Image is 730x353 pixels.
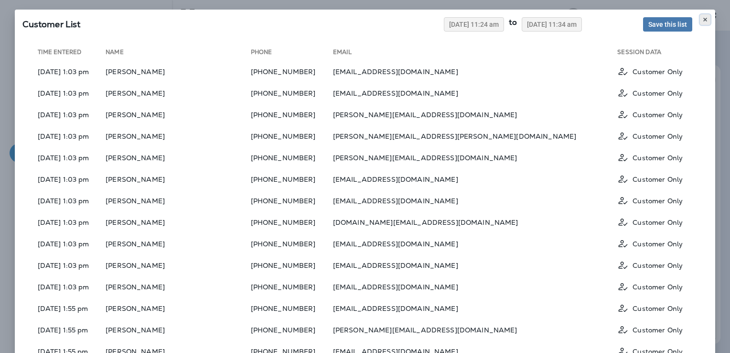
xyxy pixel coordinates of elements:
[333,126,618,146] td: [PERSON_NAME][EMAIL_ADDRESS][PERSON_NAME][DOMAIN_NAME]
[333,277,618,297] td: [EMAIL_ADDRESS][DOMAIN_NAME]
[633,89,683,97] p: Customer Only
[251,126,333,146] td: [PHONE_NUMBER]
[30,320,106,340] td: [DATE] 1:55 pm
[251,48,333,60] th: Phone
[617,195,692,207] div: Customer Only
[251,148,333,167] td: [PHONE_NUMBER]
[617,130,692,142] div: Customer Only
[333,148,618,167] td: [PERSON_NAME][EMAIL_ADDRESS][DOMAIN_NAME]
[30,148,106,167] td: [DATE] 1:03 pm
[633,219,683,226] p: Customer Only
[617,173,692,185] div: Customer Only
[333,212,618,232] td: [DOMAIN_NAME][EMAIL_ADDRESS][DOMAIN_NAME]
[333,255,618,275] td: [EMAIL_ADDRESS][DOMAIN_NAME]
[643,17,692,32] button: Save this list
[251,212,333,232] td: [PHONE_NUMBER]
[30,83,106,103] td: [DATE] 1:03 pm
[333,62,618,81] td: [EMAIL_ADDRESS][DOMAIN_NAME]
[449,21,499,28] span: [DATE] 11:24 am
[633,68,683,76] p: Customer Only
[106,277,250,297] td: [PERSON_NAME]
[251,83,333,103] td: [PHONE_NUMBER]
[522,17,582,32] button: [DATE] 11:34 am
[251,320,333,340] td: [PHONE_NUMBER]
[504,17,522,32] div: to
[106,191,250,210] td: [PERSON_NAME]
[333,320,618,340] td: [PERSON_NAME][EMAIL_ADDRESS][DOMAIN_NAME]
[333,191,618,210] td: [EMAIL_ADDRESS][DOMAIN_NAME]
[617,87,692,99] div: Customer Only
[251,169,333,189] td: [PHONE_NUMBER]
[444,17,504,32] button: [DATE] 11:24 am
[633,326,683,334] p: Customer Only
[333,298,618,318] td: [EMAIL_ADDRESS][DOMAIN_NAME]
[106,298,250,318] td: [PERSON_NAME]
[617,109,692,121] div: Customer Only
[333,48,618,60] th: Email
[251,255,333,275] td: [PHONE_NUMBER]
[251,234,333,254] td: [PHONE_NUMBER]
[30,62,106,81] td: [DATE] 1:03 pm
[617,48,700,60] th: Session Data
[251,277,333,297] td: [PHONE_NUMBER]
[106,48,250,60] th: Name
[106,83,250,103] td: [PERSON_NAME]
[106,320,250,340] td: [PERSON_NAME]
[617,66,692,77] div: Customer Only
[333,234,618,254] td: [EMAIL_ADDRESS][DOMAIN_NAME]
[106,148,250,167] td: [PERSON_NAME]
[106,62,250,81] td: [PERSON_NAME]
[633,154,683,162] p: Customer Only
[30,126,106,146] td: [DATE] 1:03 pm
[30,212,106,232] td: [DATE] 1:03 pm
[106,126,250,146] td: [PERSON_NAME]
[30,234,106,254] td: [DATE] 1:03 pm
[30,169,106,189] td: [DATE] 1:03 pm
[617,324,692,336] div: Customer Only
[633,176,683,183] p: Customer Only
[633,240,683,248] p: Customer Only
[633,283,683,291] p: Customer Only
[633,111,683,119] p: Customer Only
[106,105,250,124] td: [PERSON_NAME]
[333,169,618,189] td: [EMAIL_ADDRESS][DOMAIN_NAME]
[30,255,106,275] td: [DATE] 1:03 pm
[251,105,333,124] td: [PHONE_NUMBER]
[633,197,683,205] p: Customer Only
[106,212,250,232] td: [PERSON_NAME]
[617,302,692,314] div: Customer Only
[633,262,683,269] p: Customer Only
[30,48,106,60] th: Time Entered
[633,132,683,140] p: Customer Only
[333,105,618,124] td: [PERSON_NAME][EMAIL_ADDRESS][DOMAIN_NAME]
[648,21,687,28] span: Save this list
[617,259,692,271] div: Customer Only
[333,83,618,103] td: [EMAIL_ADDRESS][DOMAIN_NAME]
[106,234,250,254] td: [PERSON_NAME]
[22,19,81,30] span: SQL
[617,238,692,250] div: Customer Only
[106,169,250,189] td: [PERSON_NAME]
[106,255,250,275] td: [PERSON_NAME]
[617,281,692,293] div: Customer Only
[527,21,577,28] span: [DATE] 11:34 am
[30,105,106,124] td: [DATE] 1:03 pm
[30,298,106,318] td: [DATE] 1:55 pm
[251,62,333,81] td: [PHONE_NUMBER]
[251,191,333,210] td: [PHONE_NUMBER]
[617,152,692,164] div: Customer Only
[251,298,333,318] td: [PHONE_NUMBER]
[617,216,692,228] div: Customer Only
[633,305,683,312] p: Customer Only
[30,277,106,297] td: [DATE] 1:03 pm
[30,191,106,210] td: [DATE] 1:03 pm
